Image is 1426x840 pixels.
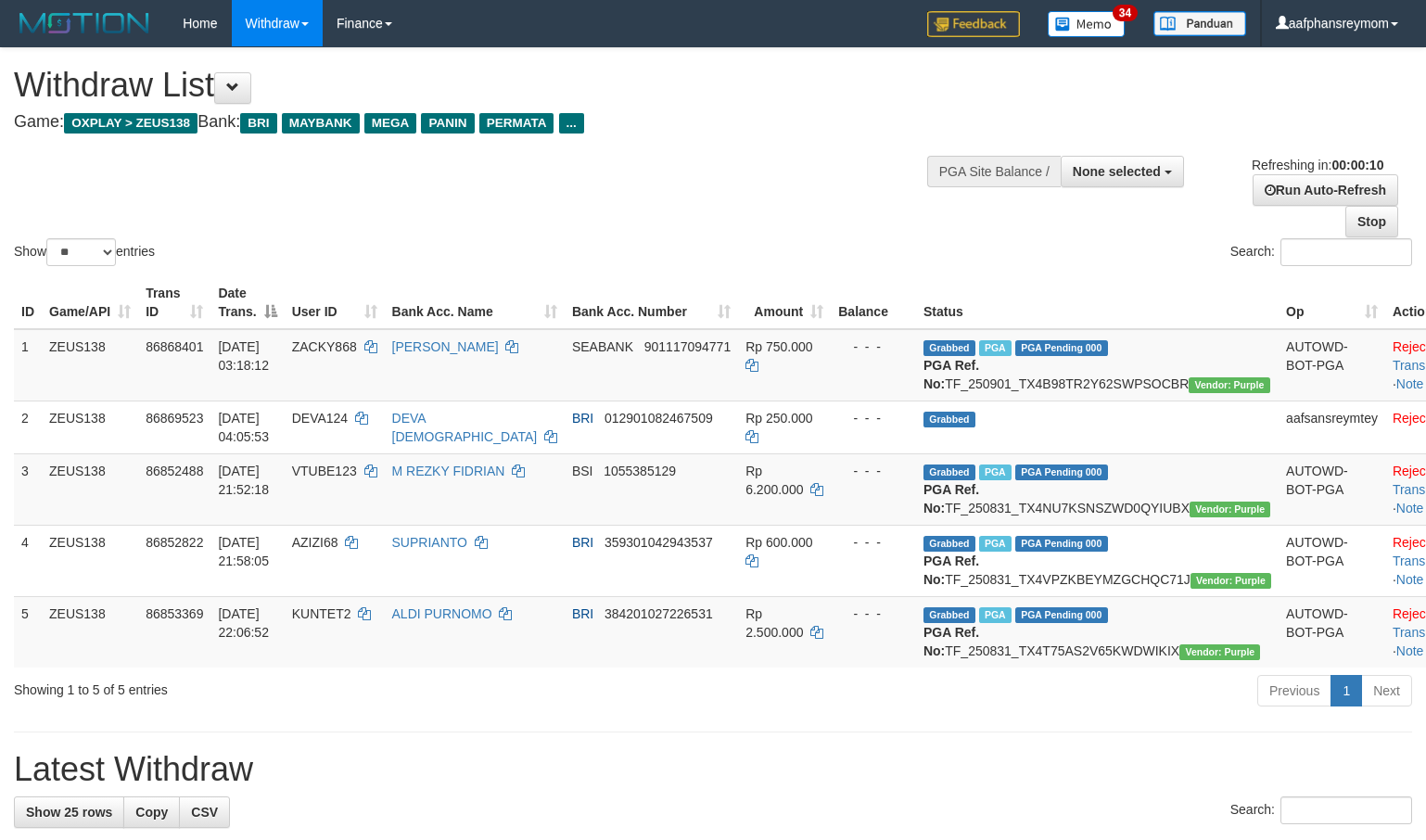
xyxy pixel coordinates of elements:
[916,525,1279,596] td: TF_250831_TX4VPZKBEYMZGCHQC71J
[138,276,210,329] th: Trans ID: activate to sort column ascending
[1396,572,1424,587] a: Note
[1331,158,1383,172] strong: 00:00:10
[1280,238,1412,266] input: Search:
[923,358,979,391] b: PGA Ref. No:
[979,465,1012,480] span: Marked by aafsolysreylen
[364,113,417,134] span: MEGA
[1396,501,1424,515] a: Note
[14,751,1412,788] h1: Latest Withdraw
[46,238,116,266] select: Showentries
[927,11,1020,37] img: Feedback.jpg
[1361,675,1412,706] a: Next
[1396,643,1424,658] a: Note
[1190,502,1270,517] span: Vendor URL: https://trx4.1velocity.biz
[572,411,593,426] span: BRI
[1073,164,1161,179] span: None selected
[572,464,593,478] span: BSI
[927,156,1061,187] div: PGA Site Balance /
[923,482,979,515] b: PGA Ref. No:
[385,276,565,329] th: Bank Acc. Name: activate to sort column ascending
[916,453,1279,525] td: TF_250831_TX4NU7KSNSZWD0QYIUBX
[572,339,633,354] span: SEABANK
[923,625,979,658] b: PGA Ref. No:
[1015,607,1108,623] span: PGA Pending
[838,462,909,480] div: - - -
[916,276,1279,329] th: Status
[210,276,284,329] th: Date Trans.: activate to sort column descending
[838,337,909,356] div: - - -
[392,339,499,354] a: [PERSON_NAME]
[292,464,357,478] span: VTUBE123
[14,276,42,329] th: ID
[604,464,676,478] span: Copy 1055385129 to clipboard
[14,596,42,668] td: 5
[392,464,505,478] a: M REZKY FIDRIAN
[282,113,360,134] span: MAYBANK
[218,339,269,373] span: [DATE] 03:18:12
[1279,453,1385,525] td: AUTOWD-BOT-PGA
[14,525,42,596] td: 4
[1179,644,1260,660] span: Vendor URL: https://trx4.1velocity.biz
[1015,536,1108,552] span: PGA Pending
[42,329,138,401] td: ZEUS138
[923,554,979,587] b: PGA Ref. No:
[146,411,203,426] span: 86869523
[292,339,357,354] span: ZACKY868
[916,596,1279,668] td: TF_250831_TX4T75AS2V65KWDWIKIX
[745,535,812,550] span: Rp 600.000
[218,411,269,444] span: [DATE] 04:05:53
[42,276,138,329] th: Game/API: activate to sort column ascending
[392,535,467,550] a: SUPRIANTO
[146,464,203,478] span: 86852488
[292,606,351,621] span: KUNTET2
[979,607,1012,623] span: Marked by aaftrukkakada
[42,525,138,596] td: ZEUS138
[1015,340,1108,356] span: PGA Pending
[738,276,831,329] th: Amount: activate to sort column ascending
[1252,158,1383,172] span: Refreshing in:
[218,464,269,497] span: [DATE] 21:52:18
[292,411,348,426] span: DEVA124
[1280,796,1412,824] input: Search:
[1190,573,1271,589] span: Vendor URL: https://trx4.1velocity.biz
[1048,11,1126,37] img: Button%20Memo.svg
[1230,796,1412,824] label: Search:
[14,67,932,104] h1: Withdraw List
[146,535,203,550] span: 86852822
[42,453,138,525] td: ZEUS138
[146,339,203,354] span: 86868401
[1331,675,1362,706] a: 1
[42,596,138,668] td: ZEUS138
[1257,675,1331,706] a: Previous
[572,535,593,550] span: BRI
[218,535,269,568] span: [DATE] 21:58:05
[979,340,1012,356] span: Marked by aaftrukkakada
[292,535,338,550] span: AZIZI68
[605,411,713,426] span: Copy 012901082467509 to clipboard
[1189,377,1269,393] span: Vendor URL: https://trx4.1velocity.biz
[392,606,492,621] a: ALDI PURNOMO
[1279,525,1385,596] td: AUTOWD-BOT-PGA
[1015,465,1108,480] span: PGA Pending
[14,453,42,525] td: 3
[1153,11,1246,36] img: panduan.png
[179,796,230,828] a: CSV
[745,339,812,354] span: Rp 750.000
[1279,401,1385,453] td: aafsansreymtey
[14,329,42,401] td: 1
[572,606,593,621] span: BRI
[146,606,203,621] span: 86853369
[191,805,218,820] span: CSV
[605,535,713,550] span: Copy 359301042943537 to clipboard
[123,796,180,828] a: Copy
[479,113,554,134] span: PERMATA
[923,536,975,552] span: Grabbed
[135,805,168,820] span: Copy
[644,339,731,354] span: Copy 901117094771 to clipboard
[565,276,738,329] th: Bank Acc. Number: activate to sort column ascending
[838,409,909,427] div: - - -
[979,536,1012,552] span: Marked by aaftrukkakada
[14,113,932,132] h4: Game: Bank:
[240,113,276,134] span: BRI
[916,329,1279,401] td: TF_250901_TX4B98TR2Y62SWPSOCBR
